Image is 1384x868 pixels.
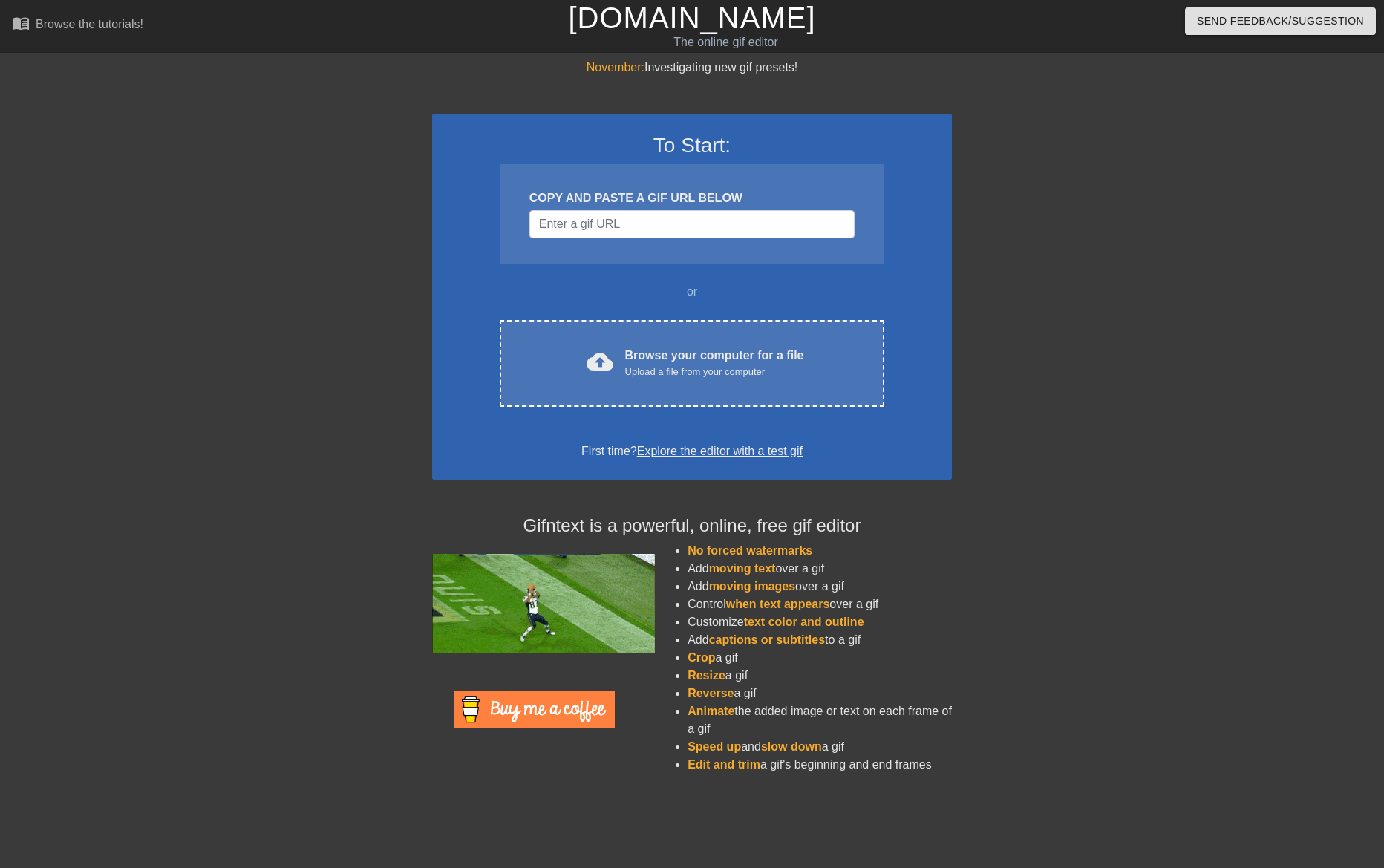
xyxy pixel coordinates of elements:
span: No forced watermarks [688,544,812,557]
a: [DOMAIN_NAME] [568,1,815,34]
span: slow down [761,740,822,753]
div: Browse the tutorials! [36,18,143,30]
span: Edit and trim [688,758,760,771]
span: Crop [688,651,715,664]
span: moving text [709,562,776,575]
li: Add over a gif [688,560,952,578]
div: or [471,283,913,301]
a: Explore the editor with a test gif [637,445,803,457]
span: menu_book [12,14,30,32]
li: a gif [688,685,952,702]
li: Customize [688,613,952,631]
h4: Gifntext is a powerful, online, free gif editor [432,515,952,537]
span: Speed up [688,740,741,753]
div: First time? [451,443,933,460]
input: Username [529,210,855,238]
div: Investigating new gif presets! [432,59,952,76]
div: Upload a file from your computer [625,365,804,379]
li: a gif [688,667,952,685]
a: Browse the tutorials! [12,14,143,37]
span: Resize [688,669,725,682]
span: text color and outline [744,616,864,628]
img: Buy Me A Coffee [454,691,615,728]
span: when text appears [726,598,830,610]
span: Send Feedback/Suggestion [1197,12,1364,30]
span: Reverse [688,687,734,699]
div: The online gif editor [469,33,982,51]
li: Control over a gif [688,595,952,613]
span: Animate [688,705,734,717]
button: Send Feedback/Suggestion [1185,7,1376,35]
img: football_small.gif [432,554,655,653]
li: a gif [688,649,952,667]
span: cloud_upload [587,348,613,375]
h3: To Start: [451,133,933,158]
span: moving images [709,580,795,593]
li: a gif's beginning and end frames [688,756,952,774]
div: Browse your computer for a file [625,347,804,379]
span: captions or subtitles [709,633,825,646]
div: COPY AND PASTE A GIF URL BELOW [529,189,855,207]
li: and a gif [688,738,952,756]
li: Add to a gif [688,631,952,649]
span: November: [587,61,644,74]
li: the added image or text on each frame of a gif [688,702,952,738]
li: Add over a gif [688,578,952,595]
